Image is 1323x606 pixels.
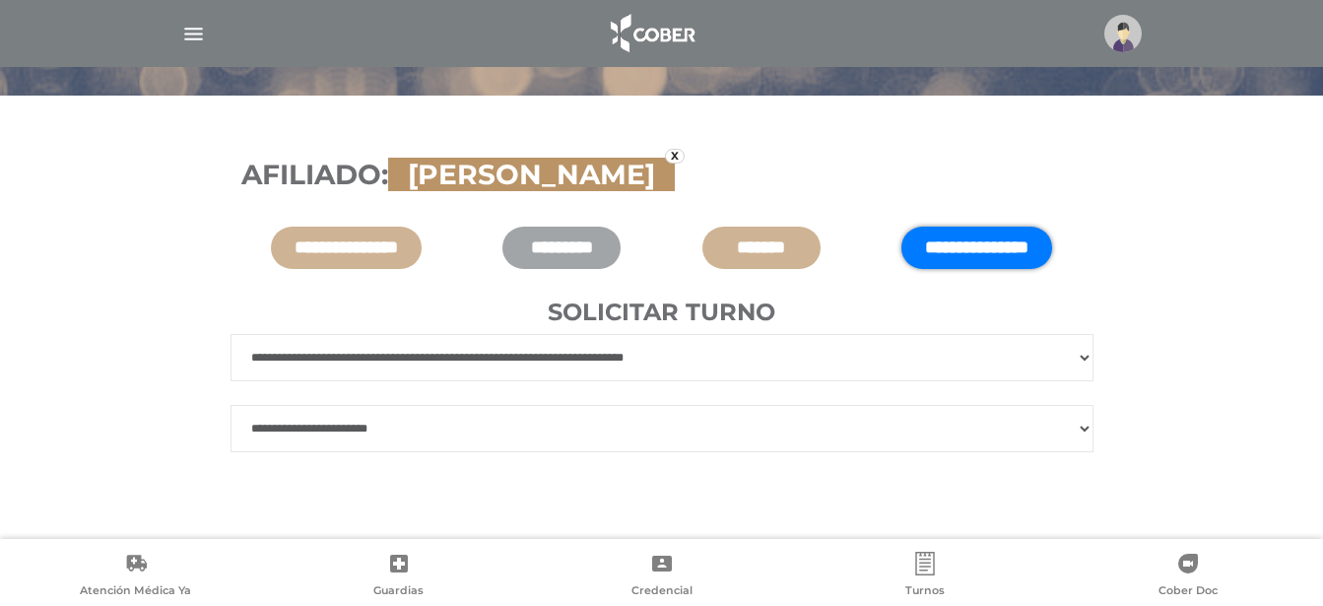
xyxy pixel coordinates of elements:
[373,583,424,601] span: Guardias
[241,159,1083,192] h3: Afiliado:
[905,583,945,601] span: Turnos
[1056,552,1319,602] a: Cober Doc
[793,552,1056,602] a: Turnos
[665,149,685,164] a: x
[231,299,1093,327] h4: Solicitar turno
[600,10,703,57] img: logo_cober_home-white.png
[181,21,784,72] h3: Portal de turnos
[267,552,530,602] a: Guardias
[1158,583,1218,601] span: Cober Doc
[398,158,665,191] span: [PERSON_NAME]
[4,552,267,602] a: Atención Médica Ya
[80,583,191,601] span: Atención Médica Ya
[631,583,693,601] span: Credencial
[1104,15,1142,52] img: profile-placeholder.svg
[530,552,793,602] a: Credencial
[181,22,206,46] img: Cober_menu-lines-white.svg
